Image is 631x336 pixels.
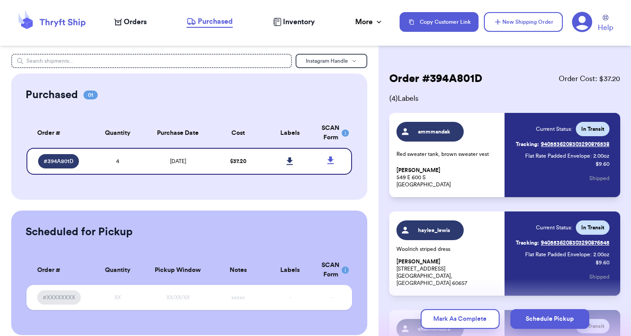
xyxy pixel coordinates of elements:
span: ammmandak [413,128,456,135]
p: Woolrich striped dress [396,246,499,253]
span: Purchased [198,16,233,27]
input: Search shipments... [11,54,292,68]
span: [PERSON_NAME] [396,258,440,265]
span: 2.00 oz [593,152,609,159]
div: SCAN Form [322,124,341,142]
p: [STREET_ADDRESS] [GEOGRAPHIC_DATA], [GEOGRAPHIC_DATA] 60657 [396,258,499,287]
span: xxxxx [231,295,245,300]
span: In Transit [581,224,604,231]
button: Schedule Pickup [510,309,589,329]
div: More [355,17,383,27]
span: XX/XX/XX [166,295,190,300]
span: ( 4 ) Labels [389,93,620,104]
span: Current Status: [536,224,572,231]
span: - [331,295,332,300]
span: XX [114,295,121,300]
span: Orders [124,17,147,27]
span: Flat Rate Padded Envelope [525,153,590,159]
th: Cost [212,118,264,148]
span: Inventory [283,17,315,27]
span: 4 [116,159,119,164]
a: Inventory [273,17,315,27]
span: In Transit [581,125,604,133]
span: $ 37.20 [230,159,246,164]
h2: Purchased [26,88,78,102]
span: Flat Rate Padded Envelope [525,252,590,257]
span: : [590,251,592,258]
p: $ 9.60 [596,259,609,266]
a: Tracking:9405536208303290876545 [516,236,609,250]
th: Notes [212,255,264,285]
span: 2.00 oz [593,251,609,258]
span: # 394A801D [44,158,74,165]
a: Tracking:9405536208303290876538 [516,137,609,151]
button: Mark As Complete [421,309,500,329]
a: Purchased [187,16,233,28]
th: Purchase Date [144,118,212,148]
th: Quantity [91,118,144,148]
h2: Scheduled for Pickup [26,225,133,239]
span: - [289,295,291,300]
h2: Order # 394A801D [389,72,482,86]
a: Help [598,15,613,33]
th: Quantity [91,255,144,285]
p: Red sweater tank, brown sweater vest [396,151,499,158]
span: 01 [83,90,98,99]
a: Orders [114,17,147,27]
span: Help [598,22,613,33]
th: Order # [26,118,91,148]
p: 549 E 600 S [GEOGRAPHIC_DATA] [396,167,499,188]
span: [DATE] [170,159,186,164]
span: Current Status: [536,125,572,133]
span: Tracking: [516,141,539,148]
span: : [590,152,592,159]
th: Pickup Window [144,255,212,285]
div: SCAN Form [322,261,341,280]
th: Labels [264,118,316,148]
th: Labels [264,255,316,285]
button: Shipped [589,267,609,287]
span: [PERSON_NAME] [396,167,440,174]
th: Order # [26,255,91,285]
p: $ 9.60 [596,160,609,168]
span: Tracking: [516,239,539,246]
span: Instagram Handle [306,58,348,64]
button: Shipped [589,168,609,188]
button: Instagram Handle [296,54,367,68]
button: Copy Customer Link [400,12,479,32]
button: New Shipping Order [484,12,563,32]
span: Order Cost: $ 37.20 [559,73,620,84]
span: #XXXXXXXX [43,294,75,301]
span: haylee_lewis [413,227,456,234]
